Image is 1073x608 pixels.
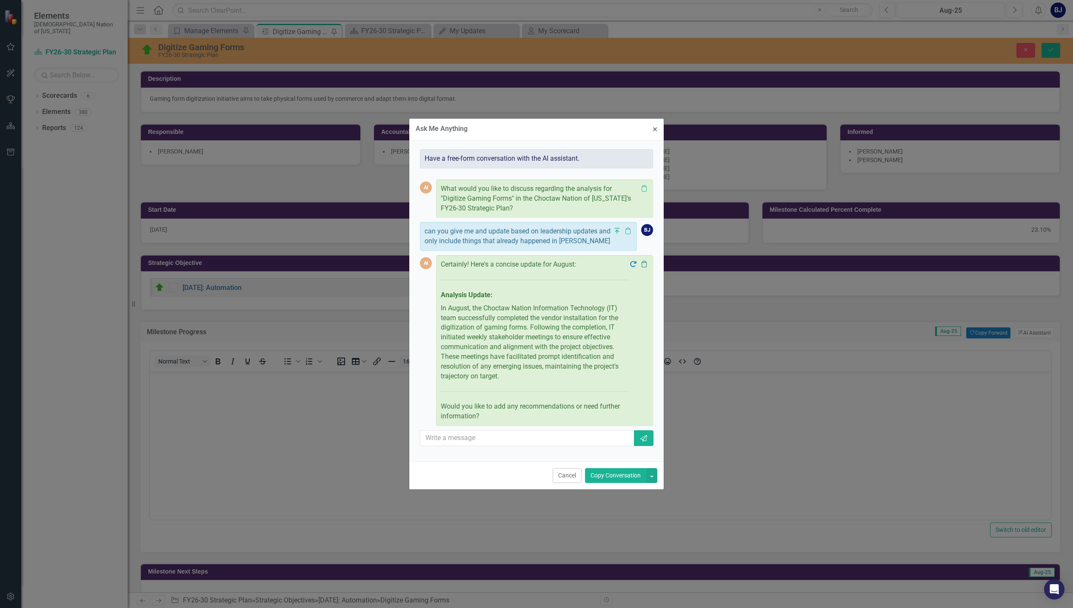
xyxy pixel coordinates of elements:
[416,125,468,133] div: Ask Me Anything
[420,257,432,269] div: AI
[420,149,653,168] div: Have a free-form conversation with the AI assistant.
[420,182,432,193] div: AI
[441,260,629,271] p: Certainly! Here's a concise update for August:
[441,291,493,299] strong: Analysis Update:
[441,302,629,383] p: In August, the Choctaw Nation Information Technology (IT) team successfully completed the vendor ...
[441,184,638,213] p: What would you like to discuss regarding the analysis for "Digitize Gaming Forms" in the Choctaw ...
[585,468,646,483] button: Copy Conversation
[653,124,657,134] span: ×
[553,468,582,483] button: Cancel
[641,224,653,236] div: BJ
[441,400,629,421] p: Would you like to add any recommendations or need further information?
[1044,579,1064,599] div: Open Intercom Messenger
[420,430,635,446] input: Write a message
[425,227,613,246] p: can you give me and update based on leadership updates and only include things that already happe...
